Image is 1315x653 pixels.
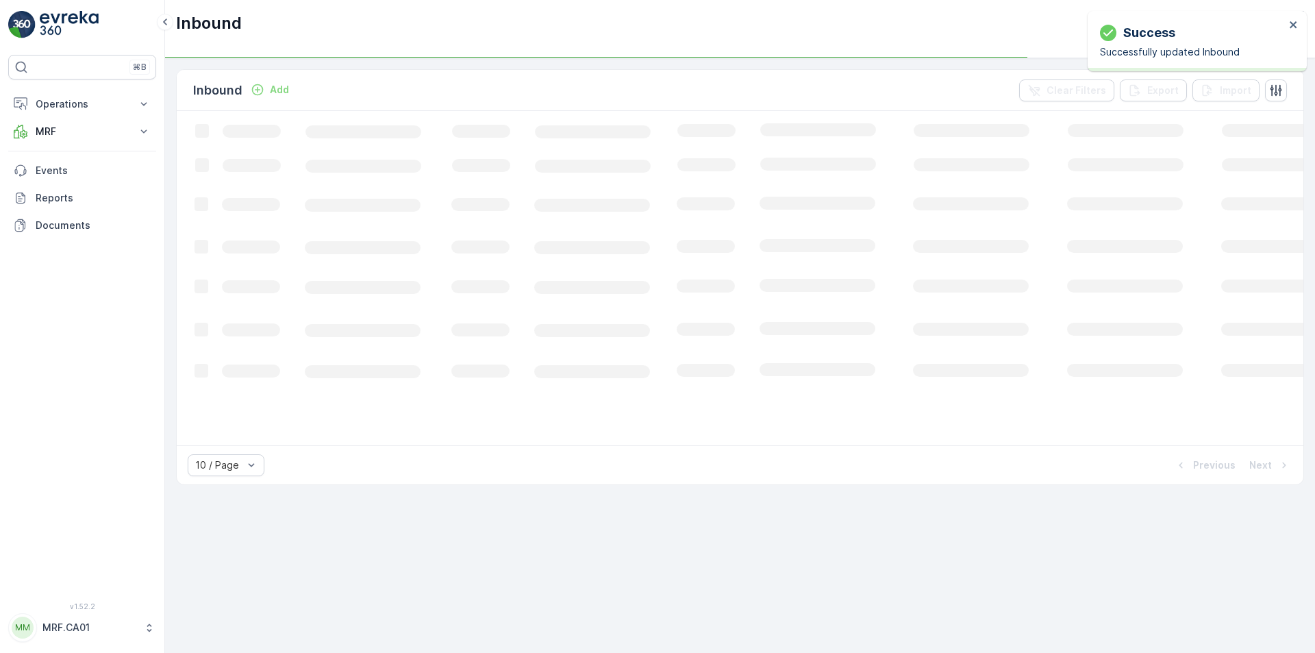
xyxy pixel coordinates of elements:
p: MRF [36,125,129,138]
p: Reports [36,191,151,205]
p: Inbound [193,81,242,100]
p: MRF.CA01 [42,621,137,634]
p: Events [36,164,151,177]
button: Operations [8,90,156,118]
button: Import [1192,79,1260,101]
p: Clear Filters [1047,84,1106,97]
p: Success [1123,23,1175,42]
p: Documents [36,219,151,232]
p: Inbound [176,12,242,34]
button: Previous [1173,457,1237,473]
p: ⌘B [133,62,147,73]
p: Successfully updated Inbound [1100,45,1285,59]
button: Add [245,82,295,98]
p: Import [1220,84,1251,97]
p: Next [1249,458,1272,472]
p: Export [1147,84,1179,97]
p: Operations [36,97,129,111]
button: MMMRF.CA01 [8,613,156,642]
button: close [1289,19,1299,32]
span: v 1.52.2 [8,602,156,611]
button: Export [1120,79,1187,101]
a: Reports [8,184,156,212]
button: MRF [8,118,156,145]
img: logo [8,11,36,38]
a: Documents [8,212,156,239]
button: Clear Filters [1019,79,1114,101]
div: MM [12,617,34,639]
button: Next [1248,457,1292,473]
img: logo_light-DOdMpM7g.png [40,11,99,38]
p: Previous [1193,458,1236,472]
p: Add [270,83,289,97]
a: Events [8,157,156,184]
